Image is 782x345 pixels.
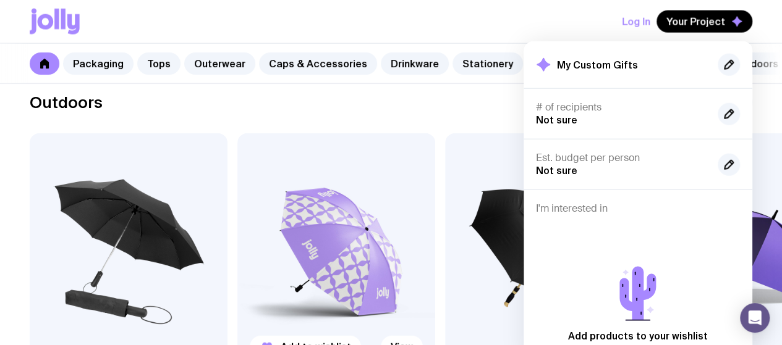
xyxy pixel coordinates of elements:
a: Outerwear [184,52,255,75]
h2: My Custom Gifts [557,59,638,71]
h4: I'm interested in [536,202,740,215]
a: Drinkware [381,52,449,75]
h4: # of recipients [536,101,708,114]
h4: Est. budget per person [536,152,708,164]
span: Your Project [666,15,725,28]
button: Log In [622,10,650,33]
p: Add products to your wishlist [568,328,708,343]
div: Open Intercom Messenger [740,303,770,333]
a: Tops [137,52,181,75]
span: Not sure [536,165,577,176]
a: Stationery [453,52,523,75]
a: Caps & Accessories [259,52,377,75]
h2: Outdoors [30,93,103,112]
a: Packaging [63,52,134,75]
button: Your Project [657,10,752,33]
span: Not sure [536,114,577,125]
